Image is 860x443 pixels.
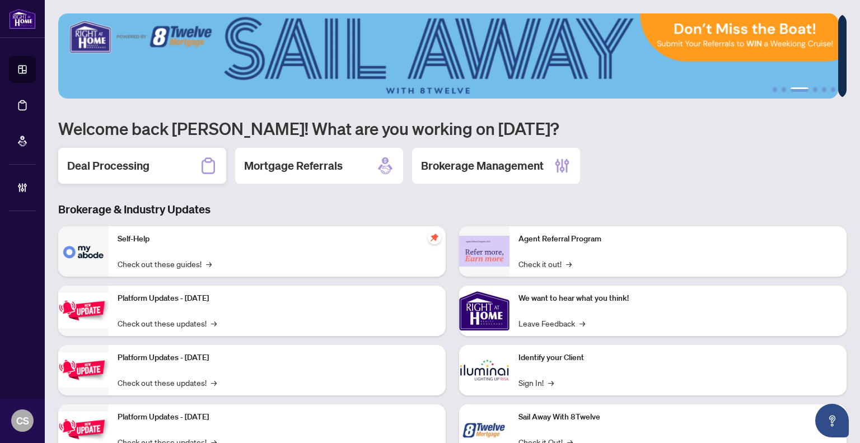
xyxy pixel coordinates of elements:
h3: Brokerage & Industry Updates [58,202,847,217]
button: Open asap [815,404,849,437]
img: Platform Updates - July 8, 2025 [58,352,109,388]
a: Check out these updates!→ [118,376,217,389]
a: Sign In!→ [518,376,554,389]
button: 2 [782,87,786,92]
p: We want to hear what you think! [518,292,838,305]
span: → [548,376,554,389]
button: 3 [791,87,808,92]
a: Check it out!→ [518,258,572,270]
button: 1 [773,87,777,92]
img: logo [9,8,36,29]
p: Platform Updates - [DATE] [118,292,437,305]
img: Agent Referral Program [459,236,510,267]
span: → [579,317,585,329]
p: Platform Updates - [DATE] [118,411,437,423]
p: Identify your Client [518,352,838,364]
span: → [566,258,572,270]
img: Identify your Client [459,345,510,395]
p: Agent Referral Program [518,233,838,245]
span: CS [16,413,29,428]
a: Check out these guides!→ [118,258,212,270]
p: Self-Help [118,233,437,245]
h2: Mortgage Referrals [244,158,343,174]
span: → [211,376,217,389]
h1: Welcome back [PERSON_NAME]! What are you working on [DATE]? [58,118,847,139]
button: 5 [822,87,826,92]
span: pushpin [428,231,441,244]
button: 4 [813,87,817,92]
img: Slide 2 [58,13,838,99]
img: We want to hear what you think! [459,286,510,336]
img: Self-Help [58,226,109,277]
a: Leave Feedback→ [518,317,585,329]
button: 6 [831,87,835,92]
h2: Brokerage Management [421,158,544,174]
span: → [206,258,212,270]
span: → [211,317,217,329]
h2: Deal Processing [67,158,149,174]
img: Platform Updates - July 21, 2025 [58,293,109,328]
a: Check out these updates!→ [118,317,217,329]
p: Sail Away With 8Twelve [518,411,838,423]
p: Platform Updates - [DATE] [118,352,437,364]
